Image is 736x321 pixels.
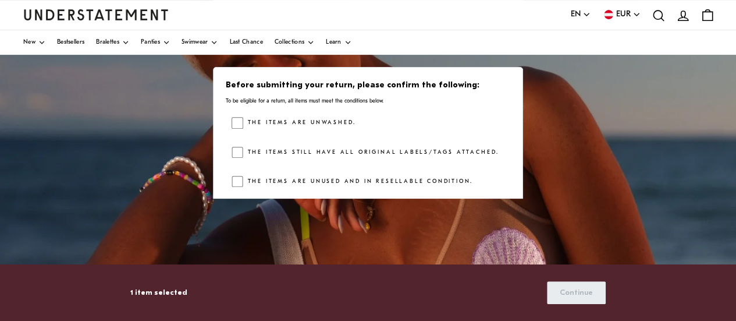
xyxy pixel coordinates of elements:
[141,30,170,55] a: Panties
[229,30,262,55] a: Last Chance
[275,30,314,55] a: Collections
[182,30,218,55] a: Swimwear
[23,9,169,20] a: Understatement Homepage
[602,8,641,21] button: EUR
[57,30,84,55] a: Bestsellers
[571,8,591,21] button: EN
[229,40,262,45] span: Last Chance
[326,40,342,45] span: Learn
[96,30,129,55] a: Bralettes
[226,80,510,91] h3: Before submitting your return, please confirm the following:
[275,40,304,45] span: Collections
[226,97,510,105] p: To be eligible for a return, all items must meet the conditions below.
[96,40,119,45] span: Bralettes
[326,30,351,55] a: Learn
[57,40,84,45] span: Bestsellers
[616,8,631,21] span: EUR
[243,147,499,158] label: The items still have all original labels/tags attached.
[23,40,35,45] span: New
[182,40,208,45] span: Swimwear
[23,30,45,55] a: New
[571,8,581,21] span: EN
[243,176,473,188] label: The items are unused and in resellable condition.
[141,40,160,45] span: Panties
[243,117,356,129] label: The items are unwashed.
